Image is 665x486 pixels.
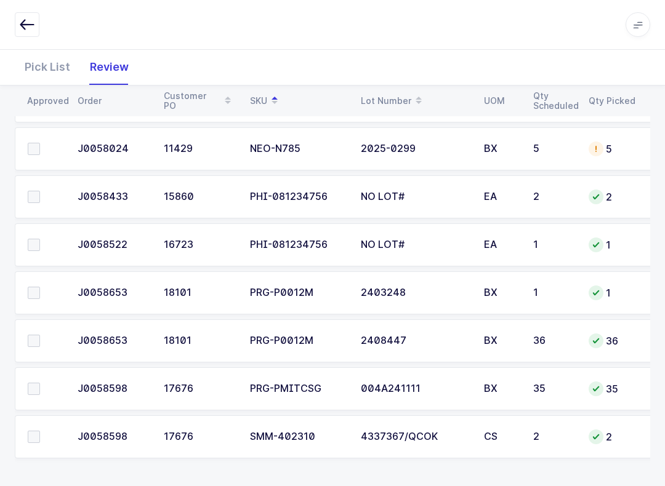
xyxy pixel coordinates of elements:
[589,141,635,156] div: 5
[250,239,346,250] div: PHI-081234756
[164,383,235,394] div: 17676
[484,287,518,298] div: BX
[589,237,635,252] div: 1
[27,96,63,106] div: Approved
[250,383,346,394] div: PRG-PMITCSG
[533,383,574,394] div: 35
[78,287,149,298] div: J0058653
[164,431,235,442] div: 17676
[78,96,149,106] div: Order
[361,431,469,442] div: 4337367/QCOK
[361,239,469,250] div: NO LOT#
[15,49,80,85] div: Pick List
[589,381,635,396] div: 35
[484,239,518,250] div: EA
[78,191,149,202] div: J0058433
[484,383,518,394] div: BX
[250,90,346,111] div: SKU
[250,191,346,202] div: PHI-081234756
[589,285,635,300] div: 1
[164,143,235,154] div: 11429
[533,91,574,111] div: Qty Scheduled
[484,335,518,346] div: BX
[361,335,469,346] div: 2408447
[164,335,235,346] div: 18101
[533,191,574,202] div: 2
[78,335,149,346] div: J0058653
[361,191,469,202] div: NO LOT#
[250,335,346,346] div: PRG-P0012M
[589,333,635,348] div: 36
[361,383,469,394] div: 004A241111
[589,189,635,204] div: 2
[533,431,574,442] div: 2
[164,287,235,298] div: 18101
[78,431,149,442] div: J0058598
[533,335,574,346] div: 36
[164,239,235,250] div: 16723
[250,143,346,154] div: NEO-N785
[533,143,574,154] div: 5
[361,143,469,154] div: 2025-0299
[533,287,574,298] div: 1
[361,287,469,298] div: 2403248
[484,143,518,154] div: BX
[78,143,149,154] div: J0058024
[484,191,518,202] div: EA
[484,96,518,106] div: UOM
[589,96,635,106] div: Qty Picked
[164,90,235,111] div: Customer PO
[250,287,346,298] div: PRG-P0012M
[78,383,149,394] div: J0058598
[250,431,346,442] div: SMM-402310
[361,90,469,111] div: Lot Number
[484,431,518,442] div: CS
[80,49,139,85] div: Review
[164,191,235,202] div: 15860
[78,239,149,250] div: J0058522
[533,239,574,250] div: 1
[589,429,635,444] div: 2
